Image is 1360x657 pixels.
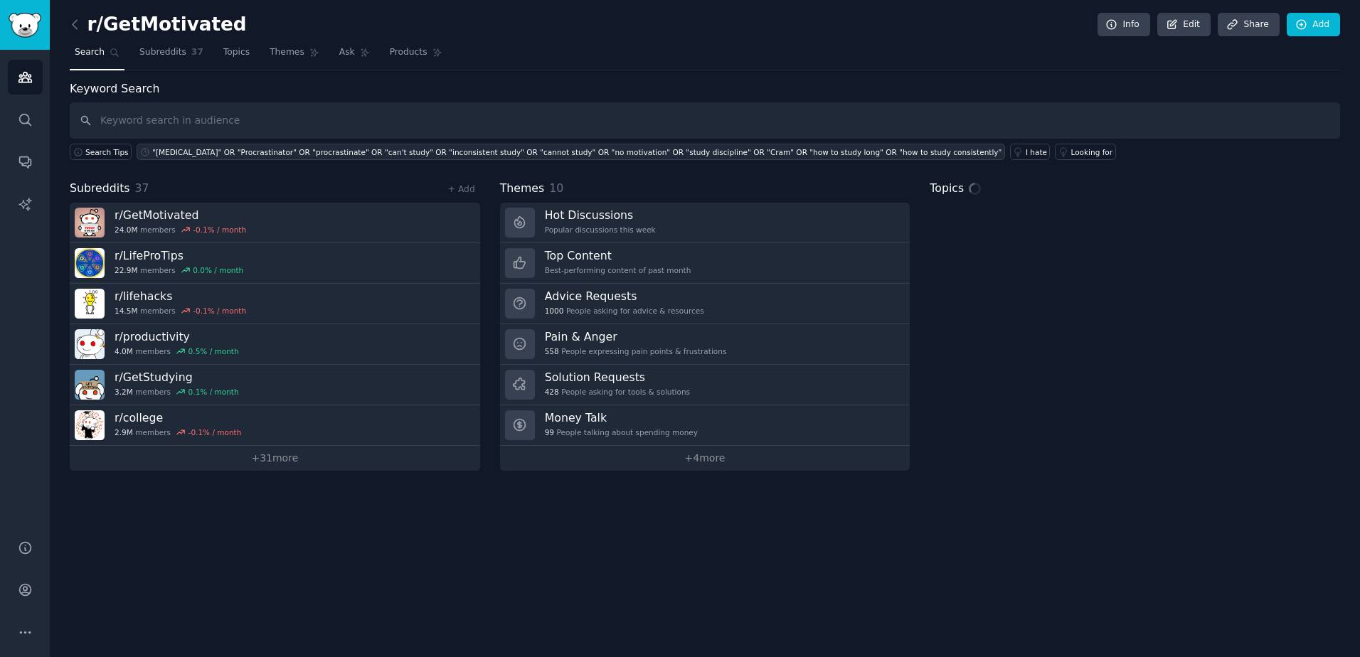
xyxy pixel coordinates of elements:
span: 428 [545,387,559,397]
a: r/college2.9Mmembers-0.1% / month [70,405,480,446]
div: -0.1 % / month [188,427,242,437]
div: members [115,306,246,316]
h3: r/ GetStudying [115,370,239,385]
span: 24.0M [115,225,137,235]
h3: Top Content [545,248,691,263]
div: Best-performing content of past month [545,265,691,275]
span: 14.5M [115,306,137,316]
span: 1000 [545,306,564,316]
a: +4more [500,446,910,471]
a: +31more [70,446,480,471]
img: GetStudying [75,370,105,400]
h3: r/ GetMotivated [115,208,246,223]
span: 22.9M [115,265,137,275]
span: Topics [930,180,964,198]
h3: Hot Discussions [545,208,656,223]
div: People expressing pain points & frustrations [545,346,727,356]
div: 0.5 % / month [188,346,239,356]
div: 0.0 % / month [193,265,243,275]
img: LifeProTips [75,248,105,278]
div: members [115,427,241,437]
span: Search Tips [85,147,129,157]
span: 37 [191,46,203,59]
a: Info [1098,13,1150,37]
a: Pain & Anger558People expressing pain points & frustrations [500,324,910,365]
a: Themes [265,41,324,70]
span: 558 [545,346,559,356]
a: Subreddits37 [134,41,208,70]
a: r/lifehacks14.5Mmembers-0.1% / month [70,284,480,324]
div: "[MEDICAL_DATA]" OR "Procrastinator" OR "procrastinate" OR "can't study" OR "inconsistent study" ... [152,147,1002,157]
h3: Solution Requests [545,370,690,385]
h3: Pain & Anger [545,329,727,344]
span: Themes [270,46,304,59]
a: "[MEDICAL_DATA]" OR "Procrastinator" OR "procrastinate" OR "can't study" OR "inconsistent study" ... [137,144,1005,160]
span: Subreddits [70,180,130,198]
div: members [115,346,239,356]
span: 37 [135,181,149,195]
h3: r/ college [115,410,241,425]
img: GetMotivated [75,208,105,237]
a: Add [1287,13,1340,37]
a: Advice Requests1000People asking for advice & resources [500,284,910,324]
a: Topics [218,41,255,70]
div: 0.1 % / month [188,387,239,397]
img: college [75,410,105,440]
a: Share [1218,13,1279,37]
span: Products [390,46,427,59]
span: Topics [223,46,250,59]
span: Search [75,46,105,59]
a: r/GetStudying3.2Mmembers0.1% / month [70,365,480,405]
a: Edit [1157,13,1211,37]
h3: r/ productivity [115,329,239,344]
img: GummySearch logo [9,13,41,38]
h3: r/ LifeProTips [115,248,243,263]
span: 4.0M [115,346,133,356]
div: People asking for tools & solutions [545,387,690,397]
div: People talking about spending money [545,427,698,437]
div: -0.1 % / month [193,306,246,316]
a: Products [385,41,447,70]
div: members [115,265,243,275]
a: r/GetMotivated24.0Mmembers-0.1% / month [70,203,480,243]
div: -0.1 % / month [193,225,246,235]
h3: Money Talk [545,410,698,425]
div: members [115,225,246,235]
button: Search Tips [70,144,132,160]
span: Themes [500,180,545,198]
span: 3.2M [115,387,133,397]
img: productivity [75,329,105,359]
div: People asking for advice & resources [545,306,704,316]
a: Ask [334,41,375,70]
h3: Advice Requests [545,289,704,304]
img: lifehacks [75,289,105,319]
label: Keyword Search [70,82,159,95]
a: Top ContentBest-performing content of past month [500,243,910,284]
div: I hate [1026,147,1047,157]
a: Money Talk99People talking about spending money [500,405,910,446]
a: Solution Requests428People asking for tools & solutions [500,365,910,405]
span: 10 [549,181,563,195]
h2: r/GetMotivated [70,14,247,36]
a: Search [70,41,124,70]
a: r/LifeProTips22.9Mmembers0.0% / month [70,243,480,284]
input: Keyword search in audience [70,102,1340,139]
a: + Add [448,184,475,194]
a: I hate [1010,144,1051,160]
div: Popular discussions this week [545,225,656,235]
a: r/productivity4.0Mmembers0.5% / month [70,324,480,365]
div: Looking for [1071,147,1112,157]
a: Hot DiscussionsPopular discussions this week [500,203,910,243]
span: Ask [339,46,355,59]
h3: r/ lifehacks [115,289,246,304]
div: members [115,387,239,397]
span: 2.9M [115,427,133,437]
span: 99 [545,427,554,437]
span: Subreddits [139,46,186,59]
a: Looking for [1055,144,1115,160]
